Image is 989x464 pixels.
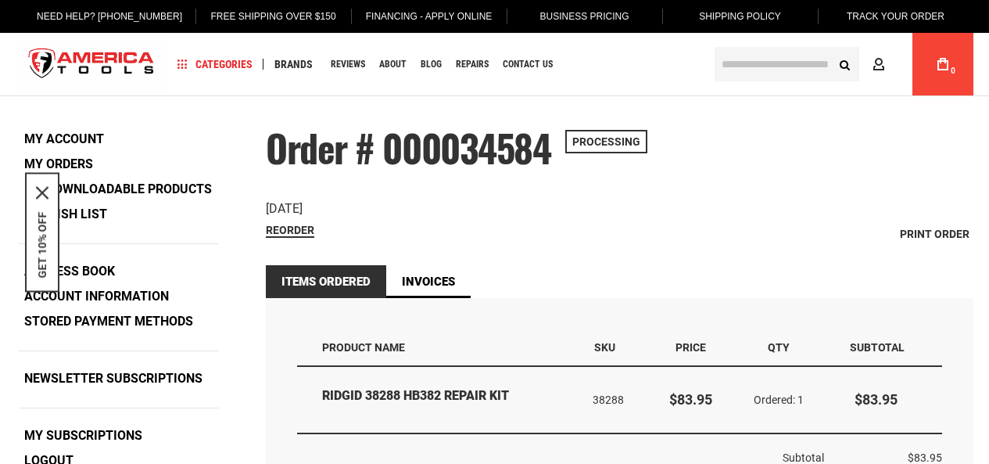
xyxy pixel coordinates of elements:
[19,153,99,176] a: My Orders
[177,59,253,70] span: Categories
[379,59,407,69] span: About
[582,367,650,434] td: 38288
[16,35,167,94] a: store logo
[19,203,113,226] a: My Wish List
[582,329,650,366] th: SKU
[297,329,582,366] th: Product Name
[421,59,442,69] span: Blog
[19,367,208,390] a: Newsletter Subscriptions
[16,35,167,94] img: America Tools
[372,54,414,75] a: About
[503,59,553,69] span: Contact Us
[19,310,199,333] a: Stored Payment Methods
[19,260,120,283] a: Address Book
[36,186,48,199] button: Close
[496,54,560,75] a: Contact Us
[331,59,365,69] span: Reviews
[36,211,48,278] button: GET 10% OFF
[324,54,372,75] a: Reviews
[19,424,148,448] a: My Subscriptions
[456,59,489,69] span: Repairs
[565,130,647,153] span: Processing
[669,391,712,408] span: $83.95
[24,156,93,171] strong: My Orders
[322,387,571,405] strong: RIDGID 38288 HB382 REPAIR KIT
[19,128,109,151] a: My Account
[19,178,217,201] a: My Downloadable Products
[266,120,551,175] span: Order # 000034584
[274,59,313,70] span: Brands
[267,54,320,75] a: Brands
[414,54,449,75] a: Blog
[650,329,733,366] th: Price
[19,285,174,308] a: Account Information
[386,265,471,298] a: Invoices
[170,54,260,75] a: Categories
[36,186,48,199] svg: close icon
[449,54,496,75] a: Repairs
